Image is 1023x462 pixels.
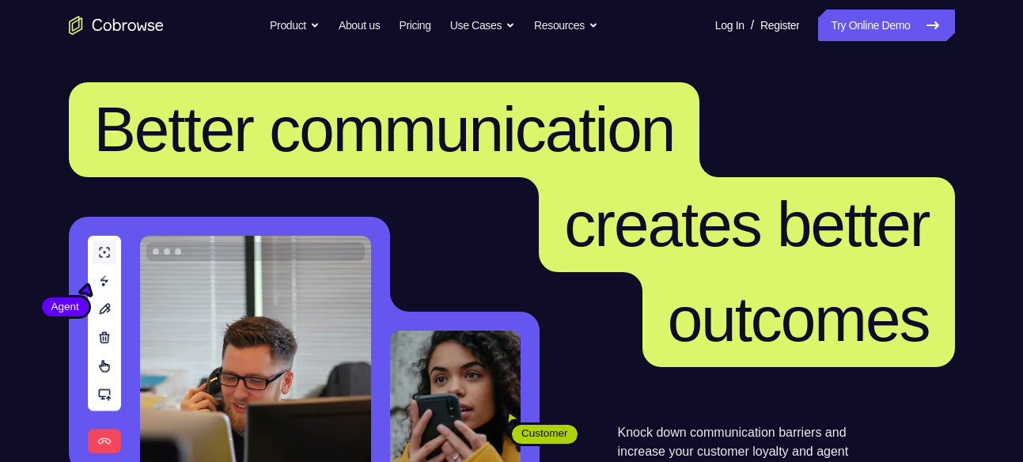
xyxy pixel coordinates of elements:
[339,9,380,41] a: About us
[69,16,164,35] a: Go to the home page
[94,94,675,165] span: Better communication
[751,16,754,35] span: /
[760,9,799,41] a: Register
[270,9,320,41] button: Product
[450,9,515,41] button: Use Cases
[399,9,430,41] a: Pricing
[534,9,598,41] button: Resources
[668,284,930,354] span: outcomes
[564,189,929,259] span: creates better
[818,9,954,41] a: Try Online Demo
[715,9,745,41] a: Log In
